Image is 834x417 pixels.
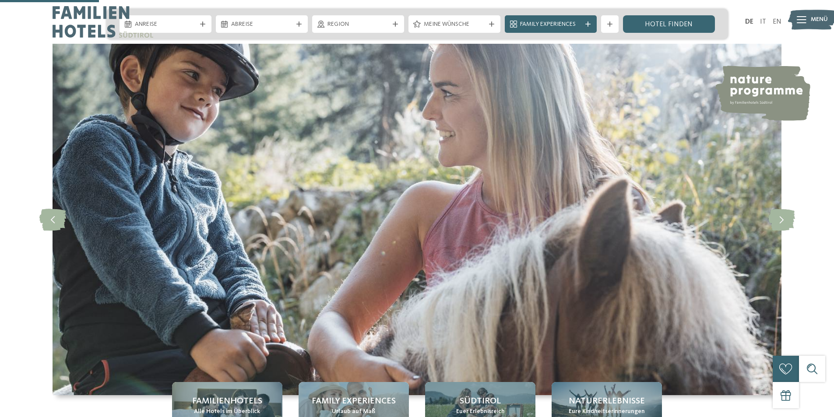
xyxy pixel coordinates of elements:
[714,66,810,121] img: nature programme by Familienhotels Südtirol
[194,407,260,416] span: Alle Hotels im Überblick
[745,18,753,25] a: DE
[192,395,262,407] span: Familienhotels
[456,407,505,416] span: Euer Erlebnisreich
[332,407,375,416] span: Urlaub auf Maß
[312,395,396,407] span: Family Experiences
[811,15,828,24] span: Menü
[760,18,766,25] a: IT
[773,18,781,25] a: EN
[53,44,781,395] img: Familienhotels Südtirol: The happy family places
[569,407,645,416] span: Eure Kindheitserinnerungen
[569,395,645,407] span: Naturerlebnisse
[460,395,501,407] span: Südtirol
